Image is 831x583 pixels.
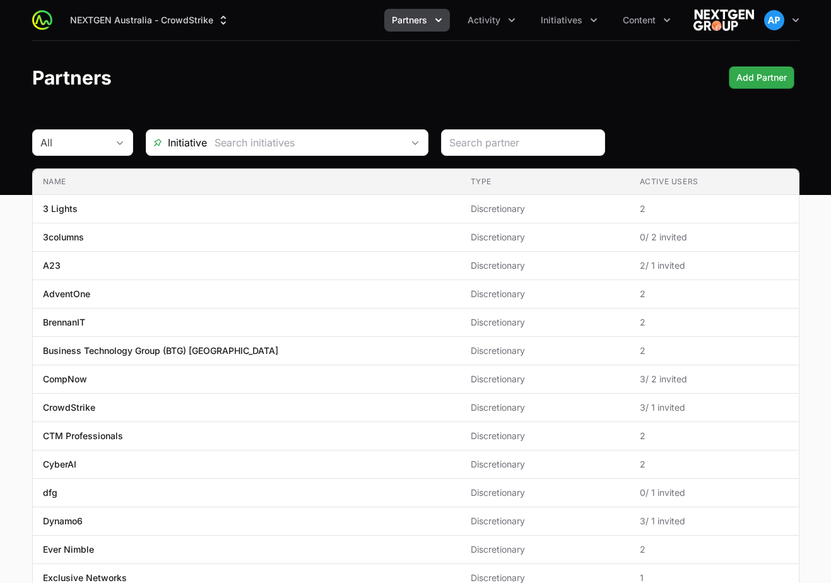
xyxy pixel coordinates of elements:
[640,543,789,556] span: 2
[640,401,789,414] span: 3 / 1 invited
[52,9,678,32] div: Main navigation
[640,231,789,244] span: 0 / 2 invited
[729,66,794,89] div: Primary actions
[471,401,620,414] span: Discretionary
[471,430,620,442] span: Discretionary
[460,9,523,32] div: Activity menu
[640,259,789,272] span: 2 / 1 invited
[392,14,427,26] span: Partners
[640,373,789,386] span: 3 / 2 invited
[640,203,789,215] span: 2
[43,515,83,527] p: Dynamo6
[471,486,620,499] span: Discretionary
[33,130,133,155] button: All
[384,9,450,32] div: Partners menu
[640,344,789,357] span: 2
[623,14,656,26] span: Content
[32,66,112,89] h1: Partners
[471,344,620,357] span: Discretionary
[43,543,94,556] p: Ever Nimble
[471,543,620,556] span: Discretionary
[43,430,123,442] p: CTM Professionals
[471,316,620,329] span: Discretionary
[640,316,789,329] span: 2
[640,458,789,471] span: 2
[471,515,620,527] span: Discretionary
[62,9,237,32] div: Supplier switch menu
[640,486,789,499] span: 0 / 1 invited
[764,10,784,30] img: Akash Pomal
[471,288,620,300] span: Discretionary
[43,344,278,357] p: Business Technology Group (BTG) [GEOGRAPHIC_DATA]
[736,70,787,85] span: Add Partner
[32,10,52,30] img: ActivitySource
[43,458,76,471] p: CyberAI
[384,9,450,32] button: Partners
[207,130,403,155] input: Search initiatives
[471,203,620,215] span: Discretionary
[533,9,605,32] div: Initiatives menu
[40,135,107,150] div: All
[640,515,789,527] span: 3 / 1 invited
[43,231,84,244] p: 3columns
[468,14,500,26] span: Activity
[33,169,461,195] th: Name
[729,66,794,89] button: Add Partner
[43,401,95,414] p: CrowdStrike
[43,203,78,215] p: 3 Lights
[403,130,428,155] div: Open
[43,259,61,272] p: A23
[146,135,207,150] span: Initiative
[449,135,597,150] input: Search partner
[471,259,620,272] span: Discretionary
[533,9,605,32] button: Initiatives
[471,458,620,471] span: Discretionary
[471,373,620,386] span: Discretionary
[43,288,90,300] p: AdventOne
[630,169,799,195] th: Active Users
[43,486,57,499] p: dfg
[460,9,523,32] button: Activity
[43,316,85,329] p: BrennanIT
[640,288,789,300] span: 2
[615,9,678,32] div: Content menu
[693,8,754,33] img: NEXTGEN Australia
[615,9,678,32] button: Content
[640,430,789,442] span: 2
[541,14,582,26] span: Initiatives
[461,169,630,195] th: Type
[43,373,87,386] p: CompNow
[62,9,237,32] button: NEXTGEN Australia - CrowdStrike
[471,231,620,244] span: Discretionary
